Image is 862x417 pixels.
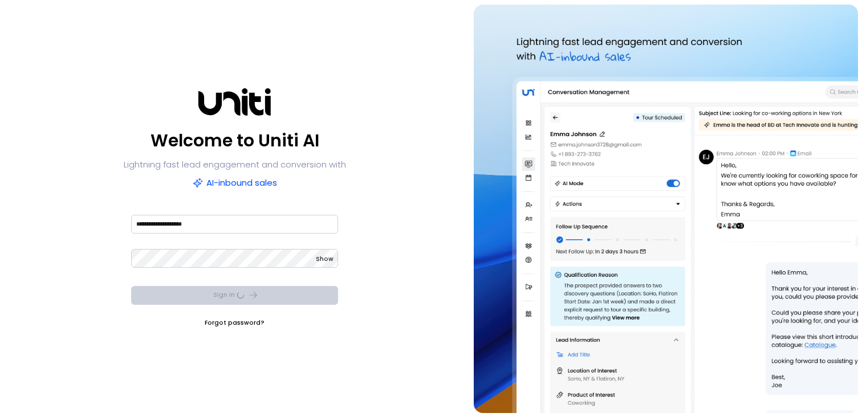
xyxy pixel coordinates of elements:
[151,127,319,154] p: Welcome to Uniti AI
[316,255,334,263] span: Show
[193,175,277,191] p: AI-inbound sales
[124,157,346,173] p: Lightning fast lead engagement and conversion with
[474,5,858,413] img: auth-hero.png
[205,317,265,329] a: Forgot password?
[316,254,334,265] button: Show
